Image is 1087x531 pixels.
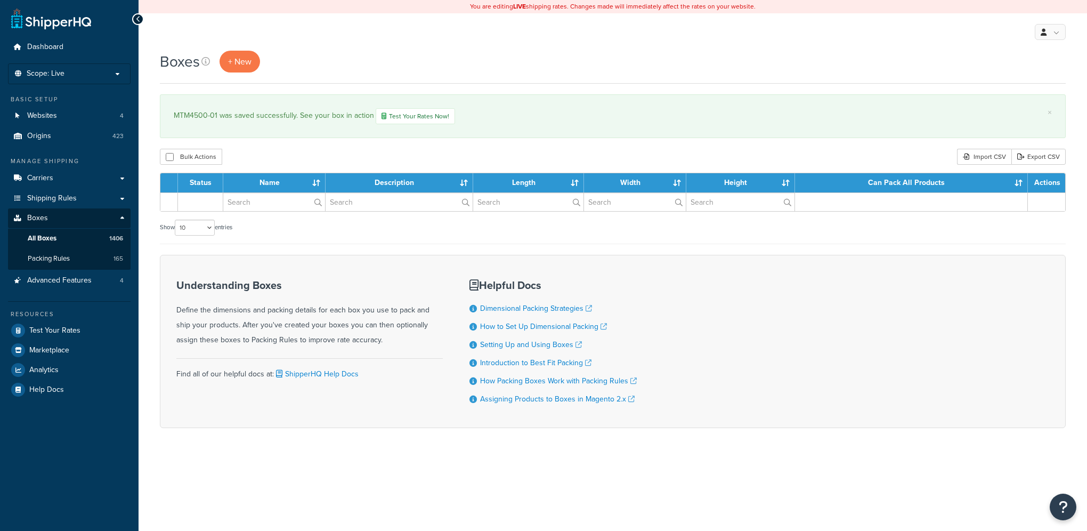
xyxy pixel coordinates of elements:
a: Marketplace [8,341,131,360]
div: Manage Shipping [8,157,131,166]
a: Advanced Features 4 [8,271,131,291]
span: Scope: Live [27,69,64,78]
div: MTM4500-01 was saved successfully. See your box in action [174,108,1052,124]
a: Introduction to Best Fit Packing [480,357,591,368]
h3: Understanding Boxes [176,279,443,291]
a: Test Your Rates [8,321,131,340]
span: + New [228,55,252,68]
a: Dimensional Packing Strategies [480,303,592,314]
button: Bulk Actions [160,149,222,165]
span: 423 [112,132,124,141]
th: Height [686,173,795,192]
th: Status [178,173,223,192]
input: Search [473,193,583,211]
span: 4 [120,276,124,285]
li: Origins [8,126,131,146]
select: Showentries [175,220,215,236]
span: 1406 [109,234,123,243]
li: Websites [8,106,131,126]
a: Analytics [8,360,131,380]
span: Websites [27,111,57,120]
a: How to Set Up Dimensional Packing [480,321,607,332]
a: Carriers [8,168,131,188]
b: LIVE [513,2,526,11]
span: Boxes [27,214,48,223]
button: Open Resource Center [1050,494,1076,520]
div: Resources [8,310,131,319]
a: Websites 4 [8,106,131,126]
span: Advanced Features [27,276,92,285]
span: Test Your Rates [29,326,80,335]
a: Boxes [8,208,131,228]
span: All Boxes [28,234,56,243]
input: Search [326,193,473,211]
span: Marketplace [29,346,69,355]
a: Help Docs [8,380,131,399]
li: All Boxes [8,229,131,248]
a: Export CSV [1011,149,1066,165]
a: Setting Up and Using Boxes [480,339,582,350]
span: Carriers [27,174,53,183]
li: Advanced Features [8,271,131,291]
a: Assigning Products to Boxes in Magento 2.x [480,393,635,405]
a: + New [220,51,260,73]
th: Width [584,173,686,192]
a: × [1048,108,1052,117]
a: ShipperHQ Home [11,8,91,29]
a: Shipping Rules [8,189,131,208]
th: Name [223,173,326,192]
span: Dashboard [27,43,63,52]
span: 4 [120,111,124,120]
span: Analytics [29,366,59,375]
input: Search [223,193,325,211]
h3: Helpful Docs [469,279,637,291]
input: Search [584,193,686,211]
th: Description [326,173,473,192]
a: ShipperHQ Help Docs [274,368,359,380]
a: All Boxes 1406 [8,229,131,248]
label: Show entries [160,220,232,236]
span: Origins [27,132,51,141]
div: Basic Setup [8,95,131,104]
th: Can Pack All Products [795,173,1028,192]
span: Packing Rules [28,254,70,263]
li: Packing Rules [8,249,131,269]
h1: Boxes [160,51,200,72]
a: Origins 423 [8,126,131,146]
a: Packing Rules 165 [8,249,131,269]
input: Search [686,193,794,211]
a: How Packing Boxes Work with Packing Rules [480,375,637,387]
div: Find all of our helpful docs at: [176,358,443,382]
a: Test Your Rates Now! [376,108,455,124]
div: Define the dimensions and packing details for each box you use to pack and ship your products. Af... [176,279,443,348]
th: Length [473,173,584,192]
li: Boxes [8,208,131,269]
span: Shipping Rules [27,194,77,203]
a: Dashboard [8,37,131,57]
span: 165 [113,254,123,263]
div: Import CSV [957,149,1011,165]
th: Actions [1028,173,1065,192]
span: Help Docs [29,385,64,395]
